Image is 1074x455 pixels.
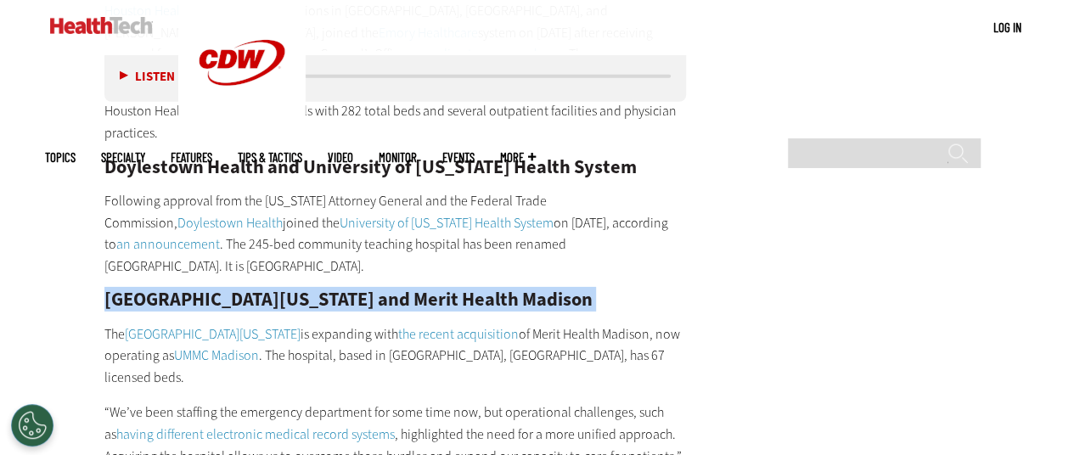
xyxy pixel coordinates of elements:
a: [GEOGRAPHIC_DATA][US_STATE] [125,325,301,343]
button: Open Preferences [11,404,53,447]
a: Features [171,151,212,164]
span: Topics [45,151,76,164]
a: the recent acquisition [398,325,519,343]
a: Doylestown Health [177,214,283,232]
h2: [GEOGRAPHIC_DATA][US_STATE] and Merit Health Madison [104,290,687,309]
p: Following approval from the [US_STATE] Attorney General and the Federal Trade Commission, joined ... [104,190,687,277]
a: Log in [993,20,1021,35]
a: MonITor [379,151,417,164]
a: Tips & Tactics [238,151,302,164]
a: UMMC Madison [174,346,259,364]
a: an announcement [116,235,220,253]
p: The is expanding with of Merit Health Madison, now operating as . The hospital, based in [GEOGRAP... [104,323,687,389]
a: Events [442,151,475,164]
img: Home [50,17,153,34]
div: User menu [993,19,1021,37]
a: University of [US_STATE] Health System [340,214,554,232]
a: CDW [178,112,306,130]
span: Specialty [101,151,145,164]
div: Cookies Settings [11,404,53,447]
a: having different electronic medical record systems [116,425,395,443]
span: More [500,151,536,164]
a: Video [328,151,353,164]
